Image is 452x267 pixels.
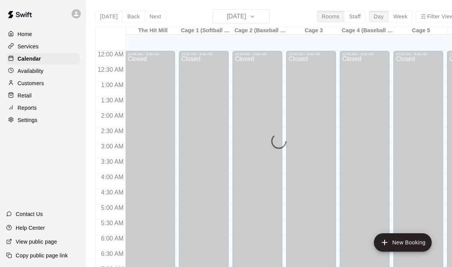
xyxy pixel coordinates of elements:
p: Services [18,43,39,50]
span: 3:00 AM [99,143,126,150]
p: Copy public page link [16,252,68,259]
span: 2:00 AM [99,112,126,119]
p: View public page [16,238,57,246]
div: 12:00 AM – 9:00 AM [235,52,280,56]
div: Cage 2 (Baseball Pitching Machine) [233,27,287,35]
p: Settings [18,116,38,124]
span: 5:00 AM [99,204,126,211]
a: Home [6,28,80,40]
span: 1:00 AM [99,82,126,88]
span: 5:30 AM [99,220,126,226]
div: 12:00 AM – 9:00 AM [396,52,441,56]
span: 6:00 AM [99,235,126,242]
div: 12:00 AM – 9:00 AM [128,52,173,56]
span: 6:30 AM [99,251,126,257]
div: 12:00 AM – 9:00 AM [342,52,387,56]
p: Retail [18,92,32,99]
a: Retail [6,90,80,101]
p: Reports [18,104,37,112]
span: 4:00 AM [99,174,126,180]
span: 3:30 AM [99,158,126,165]
a: Availability [6,65,80,77]
a: Customers [6,77,80,89]
span: 4:30 AM [99,189,126,196]
a: Settings [6,114,80,126]
span: 2:30 AM [99,128,126,134]
div: 12:00 AM – 9:00 AM [181,52,226,56]
div: Cage 4 (Baseball Pitching Machine) [341,27,394,35]
p: Contact Us [16,210,43,218]
button: add [374,233,432,252]
p: Customers [18,79,44,87]
span: 1:30 AM [99,97,126,104]
div: 12:00 AM – 9:00 AM [288,52,334,56]
div: Cage 3 [287,27,341,35]
span: 12:00 AM [96,51,126,58]
div: The Hit Mill [126,27,180,35]
a: Reports [6,102,80,114]
a: Services [6,41,80,52]
p: Home [18,30,32,38]
p: Availability [18,67,44,75]
a: Calendar [6,53,80,64]
div: Cage 5 [394,27,448,35]
div: Cage 1 (Softball Pitching Machine) [180,27,233,35]
span: 12:30 AM [96,66,126,73]
p: Calendar [18,55,41,63]
p: Help Center [16,224,45,232]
